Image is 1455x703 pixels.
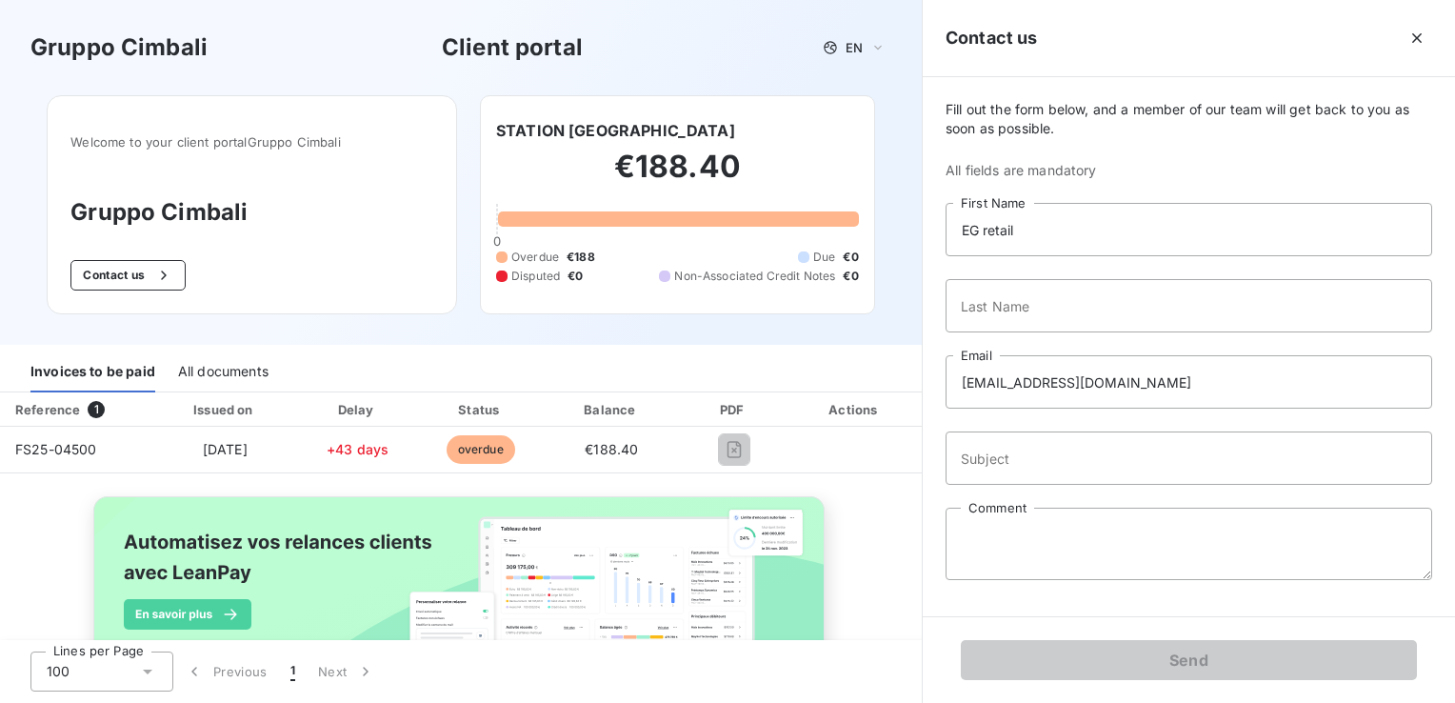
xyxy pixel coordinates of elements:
div: Balance [548,400,676,419]
span: overdue [447,435,515,464]
span: Non-Associated Credit Notes [674,268,835,285]
div: PDF [684,400,785,419]
h3: Gruppo Cimbali [30,30,208,65]
span: Overdue [511,249,559,266]
span: Welcome to your client portal Gruppo Cimbali [70,134,433,150]
div: Delay [301,400,413,419]
span: [DATE] [203,441,248,457]
input: placeholder [946,203,1432,256]
div: Actions [792,400,918,419]
h2: €188.40 [496,148,859,205]
span: €0 [568,268,583,285]
span: €0 [843,249,858,266]
div: All documents [178,352,269,392]
span: +43 days [327,441,389,457]
div: Reference [15,402,80,417]
span: EN [846,40,863,55]
span: Fill out the form below, and a member of our team will get back to you as soon as possible. [946,100,1432,138]
h5: Contact us [946,25,1038,51]
input: placeholder [946,355,1432,409]
span: Disputed [511,268,560,285]
div: Issued on [156,400,293,419]
input: placeholder [946,279,1432,332]
button: Contact us [70,260,186,291]
span: Due [813,249,835,266]
input: placeholder [946,432,1432,485]
button: 1 [279,652,307,692]
button: Next [307,652,387,692]
span: All fields are mandatory [946,161,1432,180]
h3: Client portal [442,30,583,65]
span: 1 [88,401,105,418]
button: Previous [173,652,279,692]
h3: Gruppo Cimbali [70,195,433,230]
span: €188 [567,249,595,266]
div: Invoices to be paid [30,352,155,392]
span: FS25-04500 [15,441,97,457]
div: Status [422,400,540,419]
span: €188.40 [585,441,638,457]
button: Send [961,640,1417,680]
span: 0 [493,233,501,249]
h6: STATION [GEOGRAPHIC_DATA] [496,119,735,142]
span: 1 [290,662,295,681]
span: 100 [47,662,70,681]
span: €0 [843,268,858,285]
